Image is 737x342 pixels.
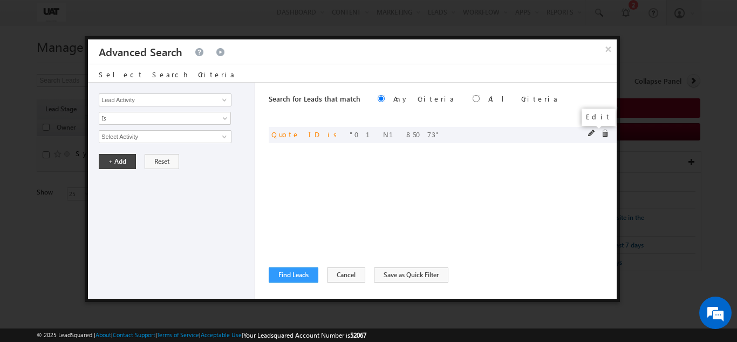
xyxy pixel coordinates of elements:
span: 01N185073 [350,130,440,139]
span: Your Leadsquared Account Number is [243,331,366,339]
div: Edit [582,109,616,126]
span: Select Search Criteria [99,70,236,79]
a: Show All Items [216,131,230,142]
a: About [95,331,111,338]
span: 52067 [350,331,366,339]
a: Acceptable Use [201,331,242,338]
div: Chat with us now [56,57,181,71]
button: + Add [99,154,136,169]
span: © 2025 LeadSquared | | | | | [37,330,366,340]
button: Reset [145,154,179,169]
span: Quote ID [271,130,319,139]
img: d_60004797649_company_0_60004797649 [18,57,45,71]
a: Contact Support [113,331,155,338]
label: All Criteria [488,94,559,103]
em: Start Chat [147,265,196,280]
h3: Advanced Search [99,39,182,64]
button: Find Leads [269,267,318,283]
span: is [327,130,341,139]
label: Any Criteria [393,94,455,103]
button: Cancel [327,267,365,283]
input: Type to Search [99,93,231,106]
a: Is [99,112,231,125]
div: Minimize live chat window [177,5,203,31]
textarea: Type your message and hit 'Enter' [14,100,197,256]
a: Show All Items [216,95,230,105]
input: Type to Search [99,130,231,143]
button: Save as Quick Filter [374,267,448,283]
a: Terms of Service [157,331,199,338]
span: Search for Leads that match [269,94,360,103]
button: × [599,39,617,58]
span: Is [99,113,216,123]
